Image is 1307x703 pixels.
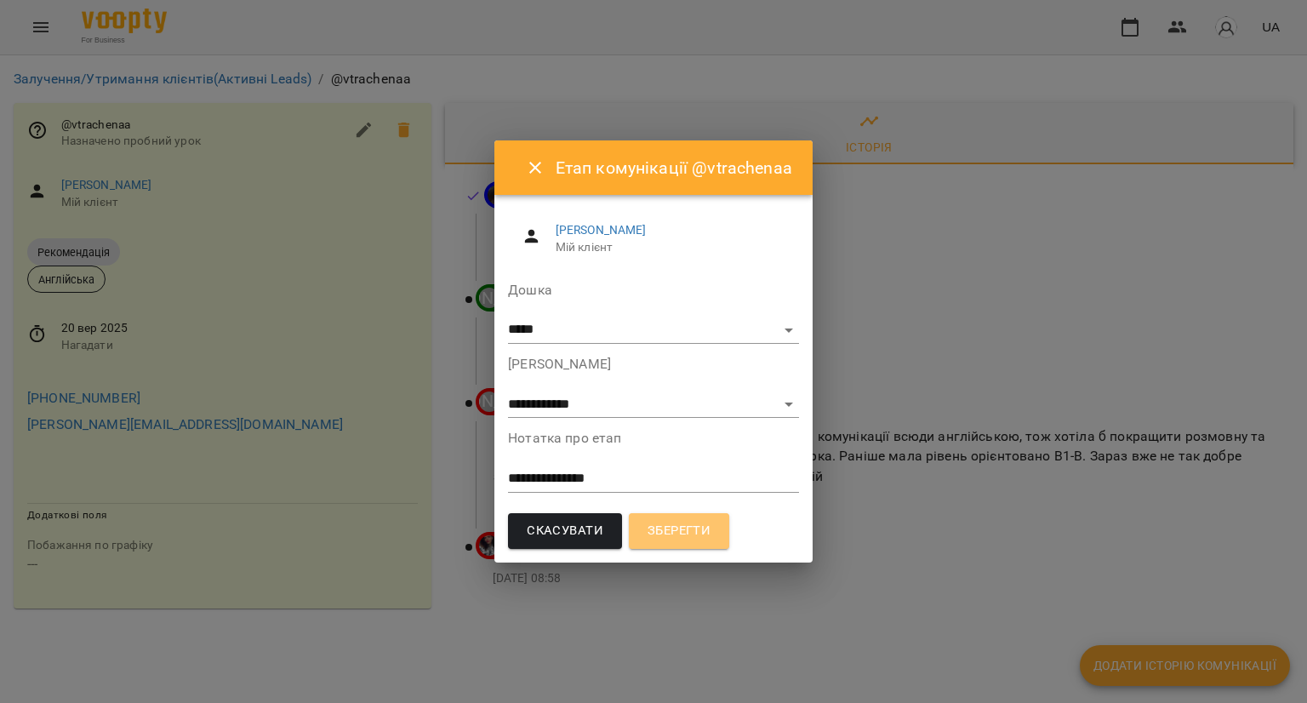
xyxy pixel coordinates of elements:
[556,239,785,256] span: Мій клієнт
[508,513,622,549] button: Скасувати
[556,155,792,181] h6: Етап комунікації @vtrachenaa
[648,520,711,542] span: Зберегти
[629,513,729,549] button: Зберегти
[508,357,799,371] label: [PERSON_NAME]
[508,283,799,297] label: Дошка
[508,432,799,445] label: Нотатка про етап
[527,520,603,542] span: Скасувати
[515,147,556,188] button: Close
[556,223,647,237] a: [PERSON_NAME]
